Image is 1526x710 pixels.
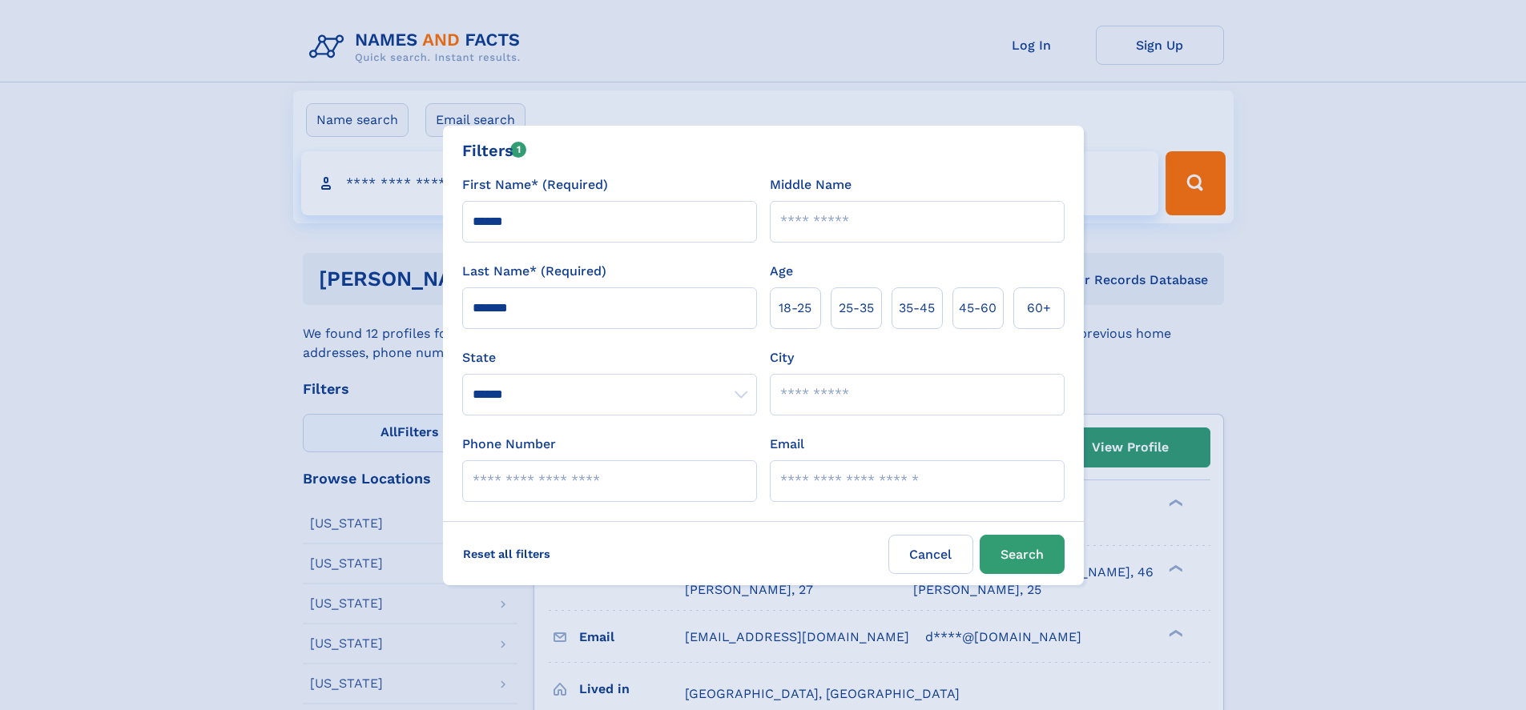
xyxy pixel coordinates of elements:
label: Last Name* (Required) [462,262,606,281]
div: Filters [462,138,527,162]
span: 25‑35 [839,299,874,318]
span: 18‑25 [779,299,811,318]
span: 35‑45 [899,299,935,318]
label: Reset all filters [453,535,561,573]
span: 45‑60 [959,299,997,318]
label: Phone Number [462,435,556,454]
label: City [770,348,794,367]
button: Search [980,535,1065,574]
label: State [462,348,757,367]
label: Email [770,435,804,454]
label: First Name* (Required) [462,175,608,195]
span: 60+ [1027,299,1051,318]
label: Age [770,262,793,281]
label: Cancel [888,535,973,574]
label: Middle Name [770,175,852,195]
